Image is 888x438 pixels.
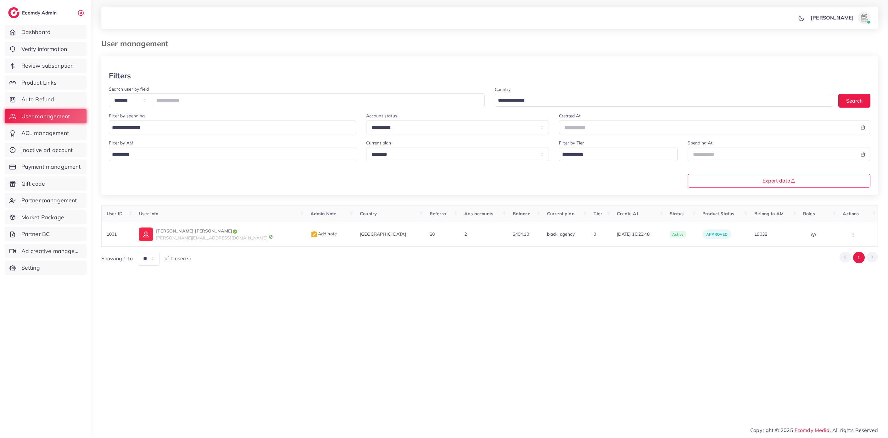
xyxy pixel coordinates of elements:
a: ACL management [5,126,87,140]
span: Auto Refund [21,95,54,104]
input: Search for option [560,150,669,160]
span: $0 [430,231,435,237]
span: Ad creative management [21,247,82,255]
a: Ad creative management [5,244,87,258]
button: Search [838,94,870,107]
span: Tier [594,211,602,216]
span: Actions [843,211,859,216]
label: Country [495,86,511,93]
span: Payment management [21,163,81,171]
div: Search for option [109,121,356,134]
span: Add note [310,231,337,237]
a: Partner BC [5,227,87,241]
div: Search for option [559,148,678,161]
p: [PERSON_NAME] [811,14,854,21]
a: Auto Refund [5,92,87,107]
a: Verify information [5,42,87,56]
button: Go to page 1 [853,252,865,263]
span: 0 [594,231,596,237]
img: logo [8,7,20,18]
span: Current plan [547,211,574,216]
a: Ecomdy Media [795,427,830,433]
a: Partner management [5,193,87,208]
span: Export data [762,178,796,183]
span: Showing 1 to [101,255,133,262]
a: logoEcomdy Admin [8,7,58,18]
a: Review subscription [5,59,87,73]
span: Balance [513,211,530,216]
div: Search for option [495,94,834,107]
span: $404.10 [513,231,529,237]
label: Current plan [366,140,391,146]
span: approved [706,232,728,237]
span: 1001 [107,231,117,237]
span: Market Package [21,213,64,222]
a: Inactive ad account [5,143,87,157]
img: icon-tick.de4e08dc.svg [232,229,238,234]
span: of 1 user(s) [165,255,191,262]
span: Belong to AM [754,211,784,216]
span: Inactive ad account [21,146,73,154]
span: [PERSON_NAME][EMAIL_ADDRESS][DOMAIN_NAME] [156,235,267,241]
span: Create At [617,211,638,216]
label: Spending At [688,140,713,146]
span: 2 [464,231,467,237]
span: Setting [21,264,40,272]
span: Referral [430,211,448,216]
img: admin_note.cdd0b510.svg [310,231,318,238]
span: User info [139,211,158,216]
span: Product Status [702,211,734,216]
label: Filter by Tier [559,140,584,146]
span: Country [360,211,377,216]
span: [GEOGRAPHIC_DATA] [360,231,406,237]
img: 9CAL8B2pu8EFxCJHYAAAAldEVYdGRhdGU6Y3JlYXRlADIwMjItMTItMDlUMDQ6NTg6MzkrMDA6MDBXSlgLAAAAJXRFWHRkYXR... [269,235,273,239]
span: Verify information [21,45,67,53]
span: Ads accounts [464,211,493,216]
span: User ID [107,211,123,216]
h3: Filters [109,71,131,80]
span: , All rights Reserved [830,426,878,434]
span: Partner management [21,196,77,205]
label: Search user by field [109,86,149,92]
span: Status [670,211,684,216]
span: Admin Note [310,211,337,216]
a: Gift code [5,177,87,191]
span: Roles [803,211,815,216]
span: Gift code [21,180,45,188]
a: Setting [5,261,87,275]
div: Search for option [109,148,356,161]
span: Partner BC [21,230,50,238]
h3: User management [101,39,173,48]
input: Search for option [110,123,348,133]
img: ic-user-info.36bf1079.svg [139,227,153,241]
label: Filter by AM [109,140,133,146]
span: ACL management [21,129,69,137]
span: User management [21,112,70,121]
input: Search for option [110,150,348,160]
label: Filter by spending [109,113,145,119]
ul: Pagination [840,252,878,263]
a: Dashboard [5,25,87,39]
label: Account status [366,113,397,119]
span: Review subscription [21,62,74,70]
span: black_agency [547,231,575,237]
span: [DATE] 10:23:48 [617,231,660,237]
p: [PERSON_NAME] [PERSON_NAME] [156,227,267,235]
span: Product Links [21,79,57,87]
span: Dashboard [21,28,51,36]
input: Search for option [496,96,825,105]
label: Created At [559,113,581,119]
a: [PERSON_NAME]avatar [807,11,873,24]
a: [PERSON_NAME] [PERSON_NAME][PERSON_NAME][EMAIL_ADDRESS][DOMAIN_NAME] [139,227,300,241]
img: avatar [858,11,870,24]
a: Product Links [5,76,87,90]
span: 19038 [754,231,767,237]
button: Export data [688,174,870,188]
h2: Ecomdy Admin [22,10,58,16]
a: User management [5,109,87,124]
a: Market Package [5,210,87,225]
span: active [670,231,686,238]
a: Payment management [5,160,87,174]
span: Copyright © 2025 [750,426,878,434]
